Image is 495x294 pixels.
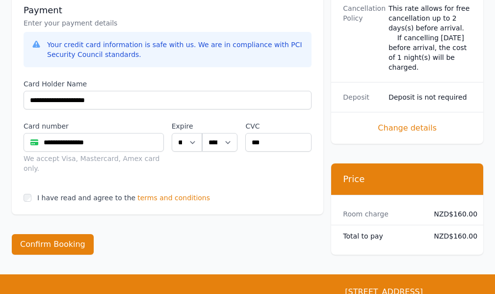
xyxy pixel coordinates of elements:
[47,40,304,59] div: Your credit card information is safe with us. We are in compliance with PCI Security Council stan...
[24,4,312,16] h3: Payment
[24,154,164,173] div: We accept Visa, Mastercard, Amex card only.
[24,79,312,89] label: Card Holder Name
[12,234,94,255] button: Confirm Booking
[389,92,471,102] dd: Deposit is not required
[172,121,202,131] label: Expire
[343,3,381,72] dt: Cancellation Policy
[343,122,471,134] span: Change details
[343,92,381,102] dt: Deposit
[137,193,210,203] span: terms and conditions
[24,121,164,131] label: Card number
[343,231,426,241] dt: Total to pay
[434,231,471,241] dd: NZD$160.00
[24,18,312,28] p: Enter your payment details
[434,209,471,219] dd: NZD$160.00
[202,121,238,131] label: .
[343,173,471,185] h3: Price
[37,194,135,202] label: I have read and agree to the
[389,3,471,72] div: This rate allows for free cancellation up to 2 days(s) before arrival. If cancelling [DATE] befor...
[343,209,426,219] dt: Room charge
[245,121,312,131] label: CVC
